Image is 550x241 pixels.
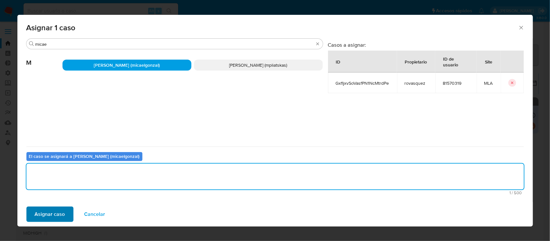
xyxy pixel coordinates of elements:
[315,41,320,46] button: Borrar
[17,15,533,227] div: assign-modal
[478,54,500,69] div: Site
[229,62,287,68] span: [PERSON_NAME] (mpliatskas)
[484,80,493,86] span: MLA
[508,79,516,87] button: icon-button
[28,191,522,195] span: Máximo 500 caracteres
[397,54,435,69] div: Propietario
[443,80,469,86] span: 81570319
[328,54,348,69] div: ID
[328,42,524,48] h3: Casos a asignar:
[35,207,65,221] span: Asignar caso
[26,49,63,67] span: M
[518,24,524,30] button: Cerrar ventana
[29,153,140,159] b: El caso se asignará a [PERSON_NAME] (micaelgonzal)
[26,207,73,222] button: Asignar caso
[336,80,389,86] span: GxfIjxvSoVasfPN1NcMtrdPe
[26,24,518,32] span: Asignar 1 caso
[436,51,476,72] div: ID de usuario
[194,60,323,71] div: [PERSON_NAME] (mpliatskas)
[94,62,160,68] span: [PERSON_NAME] (micaelgonzal)
[84,207,105,221] span: Cancelar
[405,80,428,86] span: rovasquez
[63,60,191,71] div: [PERSON_NAME] (micaelgonzal)
[76,207,114,222] button: Cancelar
[29,41,34,46] button: Buscar
[35,41,314,47] input: Buscar analista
